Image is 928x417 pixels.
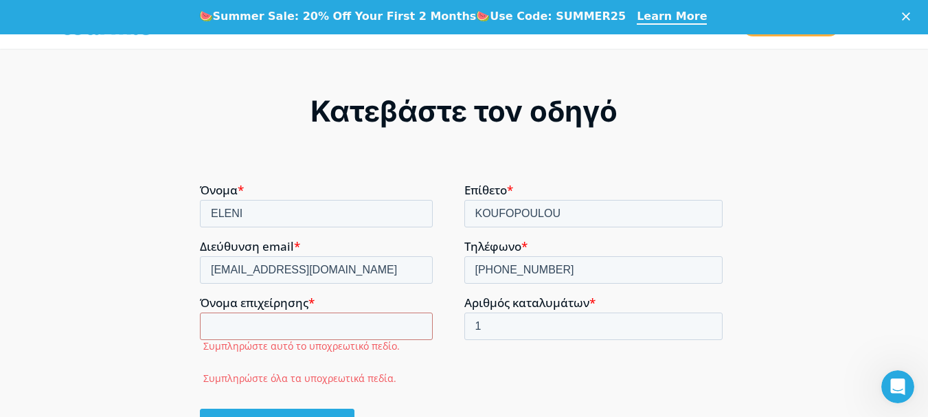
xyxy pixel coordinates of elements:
div: Close [902,12,916,21]
span: Τηλέφωνο [264,55,321,71]
b: Use Code: SUMMER25 [490,10,626,23]
label: Συμπληρώστε αυτό το υποχρεωτικό πεδίο. [3,157,264,169]
span: Αριθμός καταλυμάτων [264,111,389,127]
b: Summer Sale: 20% Off Your First 2 Months [213,10,477,23]
label: Συμπληρώστε όλα τα υποχρεωτικά πεδία. [3,189,528,201]
a: Learn More [637,10,707,25]
div: Κατεβάστε τον οδηγό [200,93,728,130]
div: 🍉 🍉 [199,10,626,23]
iframe: Intercom live chat [881,370,914,403]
